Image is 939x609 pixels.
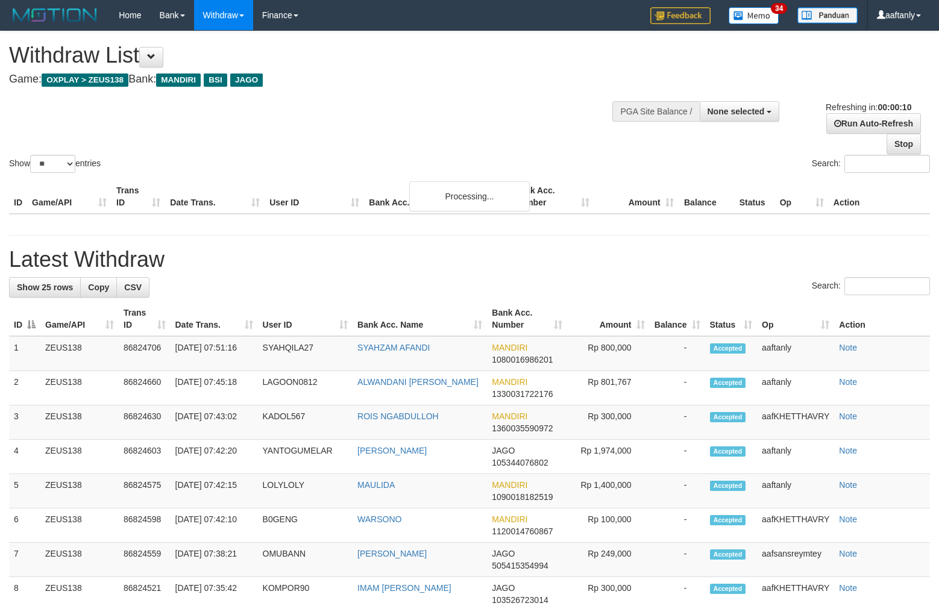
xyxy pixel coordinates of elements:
span: Copy [88,283,109,292]
td: B0GENG [258,508,353,543]
a: Note [839,514,857,524]
td: aafsansreymtey [757,543,834,577]
td: - [650,543,705,577]
span: CSV [124,283,142,292]
td: aaftanly [757,371,834,405]
a: Run Auto-Refresh [826,113,921,134]
td: - [650,371,705,405]
td: 86824598 [119,508,170,543]
strong: 00:00:10 [878,102,911,112]
td: 86824603 [119,440,170,474]
span: Accepted [710,515,746,525]
td: 86824575 [119,474,170,508]
a: Copy [80,277,117,298]
td: ZEUS138 [40,371,119,405]
td: ZEUS138 [40,543,119,577]
td: YANTOGUMELAR [258,440,353,474]
span: MANDIRI [492,514,527,524]
h4: Game: Bank: [9,73,614,86]
img: panduan.png [797,7,858,23]
td: 7 [9,543,40,577]
span: Accepted [710,584,746,594]
span: MANDIRI [156,73,201,87]
td: Rp 249,000 [567,543,649,577]
td: - [650,508,705,543]
th: Game/API [27,180,111,214]
span: None selected [708,107,765,116]
th: Game/API: activate to sort column ascending [40,302,119,336]
span: Accepted [710,481,746,491]
td: - [650,405,705,440]
th: Bank Acc. Name [364,180,509,214]
th: Status [735,180,775,214]
a: IMAM [PERSON_NAME] [357,583,451,593]
th: Balance [679,180,735,214]
td: [DATE] 07:42:10 [171,508,258,543]
span: Copy 103526723014 to clipboard [492,595,548,605]
td: ZEUS138 [40,508,119,543]
span: Accepted [710,343,746,354]
td: ZEUS138 [40,474,119,508]
a: Note [839,549,857,558]
th: Action [829,180,930,214]
td: 4 [9,440,40,474]
td: ZEUS138 [40,440,119,474]
th: User ID [265,180,364,214]
td: Rp 300,000 [567,405,649,440]
span: MANDIRI [492,411,527,421]
div: PGA Site Balance / [612,101,699,122]
label: Search: [812,277,930,295]
span: Copy 505415354994 to clipboard [492,561,548,570]
span: JAGO [230,73,263,87]
td: Rp 100,000 [567,508,649,543]
a: Stop [887,134,921,154]
span: Copy 1080016986201 to clipboard [492,355,553,364]
td: Rp 800,000 [567,336,649,371]
td: [DATE] 07:42:20 [171,440,258,474]
span: MANDIRI [492,480,527,490]
th: User ID: activate to sort column ascending [258,302,353,336]
td: LOLYLOLY [258,474,353,508]
th: Date Trans.: activate to sort column ascending [171,302,258,336]
span: BSI [204,73,227,87]
th: Amount: activate to sort column ascending [567,302,649,336]
a: MAULIDA [357,480,395,490]
td: [DATE] 07:42:15 [171,474,258,508]
th: Action [834,302,930,336]
td: 6 [9,508,40,543]
th: Bank Acc. Name: activate to sort column ascending [353,302,487,336]
td: - [650,440,705,474]
span: Copy 1360035590972 to clipboard [492,423,553,433]
span: JAGO [492,549,515,558]
img: Button%20Memo.svg [729,7,779,24]
td: 1 [9,336,40,371]
span: Copy 1330031722176 to clipboard [492,389,553,399]
th: ID: activate to sort column descending [9,302,40,336]
span: JAGO [492,446,515,455]
input: Search: [844,155,930,173]
a: Note [839,343,857,352]
a: Note [839,583,857,593]
a: ROIS NGABDULLOH [357,411,439,421]
td: 5 [9,474,40,508]
td: Rp 1,974,000 [567,440,649,474]
td: aaftanly [757,440,834,474]
td: 3 [9,405,40,440]
span: MANDIRI [492,377,527,387]
a: Note [839,377,857,387]
td: LAGOON0812 [258,371,353,405]
th: Bank Acc. Number [509,180,594,214]
span: Accepted [710,378,746,388]
span: Accepted [710,446,746,457]
th: Amount [594,180,679,214]
td: aaftanly [757,336,834,371]
span: Accepted [710,549,746,560]
a: Note [839,480,857,490]
td: [DATE] 07:38:21 [171,543,258,577]
td: SYAHQILA27 [258,336,353,371]
span: OXPLAY > ZEUS138 [42,73,128,87]
td: Rp 1,400,000 [567,474,649,508]
td: 86824706 [119,336,170,371]
span: Refreshing in: [826,102,911,112]
td: - [650,474,705,508]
